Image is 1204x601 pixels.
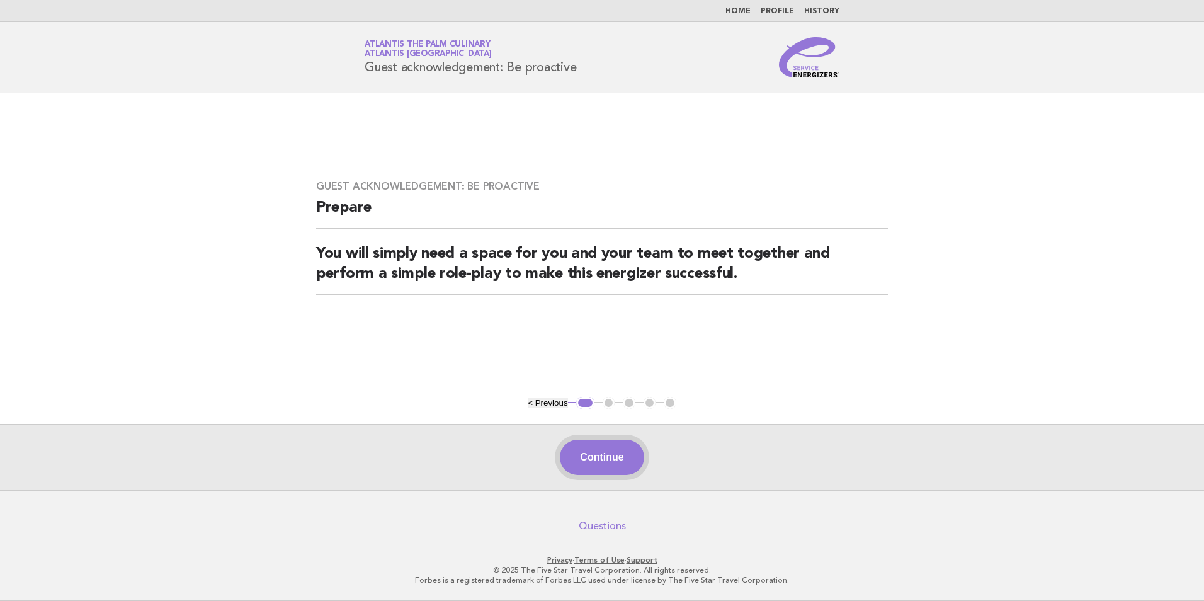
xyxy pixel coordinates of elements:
h1: Guest acknowledgement: Be proactive [365,41,576,74]
h2: Prepare [316,198,888,229]
p: © 2025 The Five Star Travel Corporation. All rights reserved. [217,565,987,575]
button: 1 [576,397,594,409]
span: Atlantis [GEOGRAPHIC_DATA] [365,50,492,59]
p: · · [217,555,987,565]
a: Support [627,556,657,564]
h2: You will simply need a space for you and your team to meet together and perform a simple role-pla... [316,244,888,295]
button: < Previous [528,398,567,408]
p: Forbes is a registered trademark of Forbes LLC used under license by The Five Star Travel Corpora... [217,575,987,585]
h3: Guest acknowledgement: Be proactive [316,180,888,193]
a: Terms of Use [574,556,625,564]
img: Service Energizers [779,37,839,77]
a: Atlantis The Palm CulinaryAtlantis [GEOGRAPHIC_DATA] [365,40,492,58]
a: Questions [579,520,626,532]
a: Home [725,8,751,15]
button: Continue [560,440,644,475]
a: Privacy [547,556,572,564]
a: History [804,8,839,15]
a: Profile [761,8,794,15]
